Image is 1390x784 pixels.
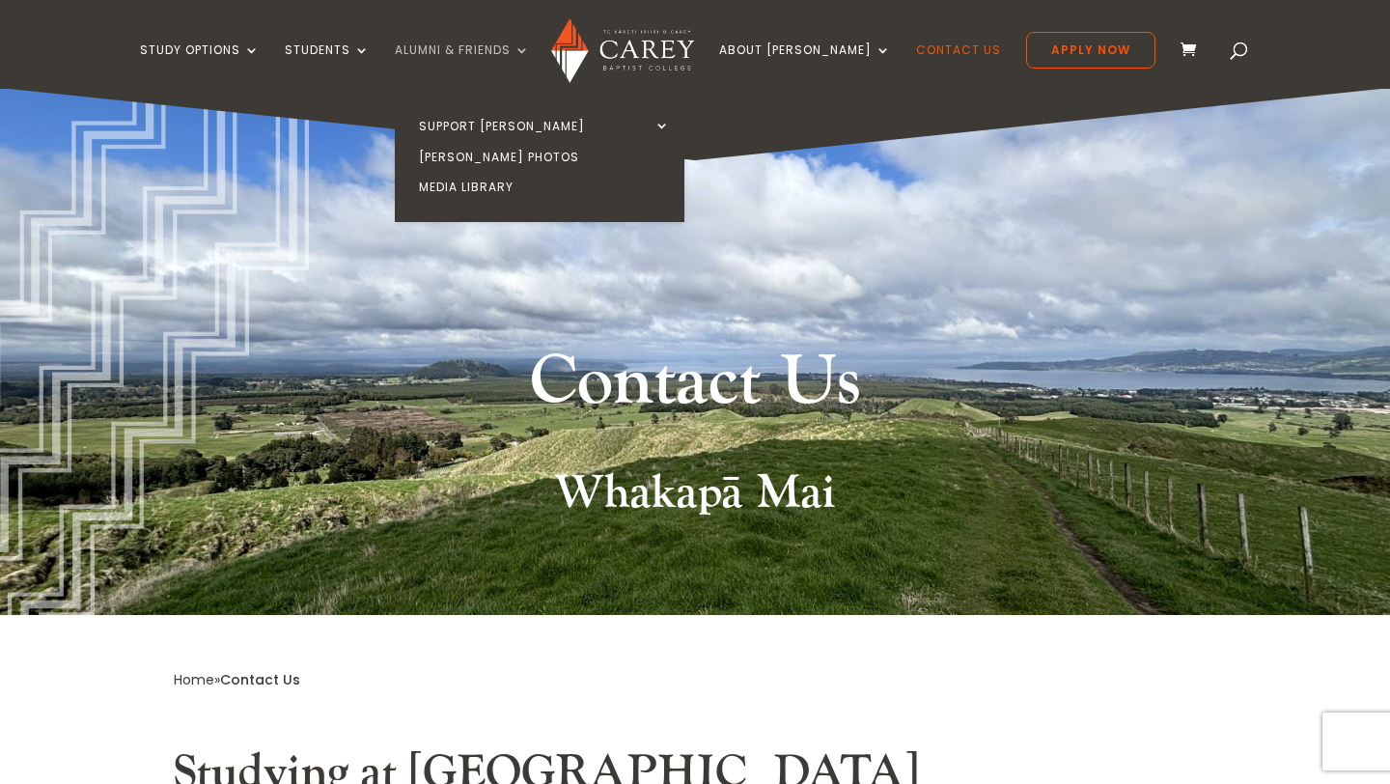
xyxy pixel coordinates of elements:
a: Contact Us [916,43,1001,89]
a: Home [174,670,214,689]
img: Carey Baptist College [551,18,693,83]
span: Contact Us [220,670,300,689]
a: Media Library [400,172,689,203]
h2: Whakapā Mai [174,465,1216,531]
a: [PERSON_NAME] Photos [400,142,689,173]
a: Apply Now [1026,32,1155,69]
a: Support [PERSON_NAME] [400,111,689,142]
span: » [174,670,300,689]
a: Alumni & Friends [395,43,530,89]
a: Study Options [140,43,260,89]
a: Students [285,43,370,89]
a: About [PERSON_NAME] [719,43,891,89]
h1: Contact Us [333,337,1057,437]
